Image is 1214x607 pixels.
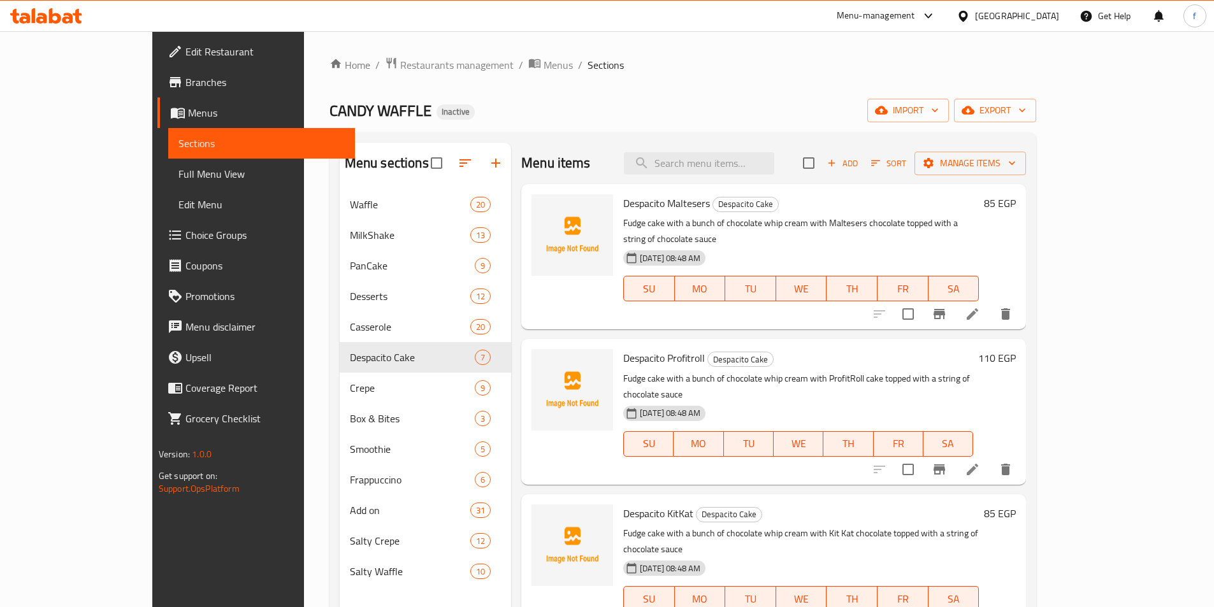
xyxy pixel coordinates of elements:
[680,280,721,298] span: MO
[623,194,710,213] span: Despacito Maltesers
[471,229,490,241] span: 13
[340,342,511,373] div: Despacito Cake7
[178,136,345,151] span: Sections
[185,289,345,304] span: Promotions
[192,446,212,462] span: 1.0.0
[471,504,490,517] span: 31
[774,431,823,457] button: WE
[159,446,190,462] span: Version:
[350,533,470,548] span: Salty Crepe
[470,564,491,579] div: items
[340,250,511,281] div: PanCake9
[730,280,771,298] span: TU
[157,36,355,67] a: Edit Restaurant
[867,99,949,122] button: import
[837,8,915,24] div: Menu-management
[675,276,726,301] button: MO
[471,290,490,303] span: 12
[895,301,921,327] span: Select to update
[471,535,490,547] span: 12
[984,504,1016,522] h6: 85 EGP
[827,276,878,301] button: TH
[475,474,490,486] span: 6
[822,154,863,173] button: Add
[521,154,591,173] h2: Menu items
[531,504,613,586] img: Despacito KitKat
[340,403,511,434] div: Box & Bites3
[185,227,345,243] span: Choice Groups
[340,464,511,495] div: Frappuccino6
[990,454,1021,485] button: delete
[350,289,470,304] span: Desserts
[350,411,475,426] div: Box & Bites
[624,152,774,175] input: search
[475,413,490,425] span: 3
[712,197,779,212] div: Despacito Cake
[781,280,822,298] span: WE
[340,220,511,250] div: MilkShake13
[475,411,491,426] div: items
[475,382,490,394] span: 9
[437,106,475,117] span: Inactive
[350,441,475,457] span: Smoothie
[475,441,491,457] div: items
[925,155,1016,171] span: Manage items
[578,57,582,73] li: /
[350,350,475,365] span: Despacito Cake
[708,352,773,367] span: Despacito Cake
[437,104,475,120] div: Inactive
[340,311,511,342] div: Casserole20
[471,566,490,578] span: 10
[385,57,514,73] a: Restaurants management
[623,525,979,557] p: Fudge cake with a bunch of chocolate whip cream with Kit Kat chocolate topped with a string of ch...
[697,507,762,522] span: Despacito Cake
[470,227,491,243] div: items
[185,75,345,90] span: Branches
[724,431,774,457] button: TU
[475,260,490,272] span: 9
[375,57,380,73] li: /
[635,407,705,419] span: [DATE] 08:48 AM
[185,258,345,273] span: Coupons
[178,166,345,182] span: Full Menu View
[984,194,1016,212] h6: 85 EGP
[157,342,355,373] a: Upsell
[329,57,1036,73] nav: breadcrumb
[168,128,355,159] a: Sections
[340,525,511,556] div: Salty Crepe12
[531,194,613,276] img: Despacito Maltesers
[350,564,470,579] span: Salty Waffle
[345,154,429,173] h2: Menu sections
[481,148,511,178] button: Add section
[188,105,345,120] span: Menus
[157,373,355,403] a: Coverage Report
[823,431,873,457] button: TH
[779,434,818,453] span: WE
[623,348,705,368] span: Despacito Profitroll
[990,299,1021,329] button: delete
[776,276,827,301] button: WE
[350,472,475,487] span: Frappuccino
[475,380,491,396] div: items
[475,350,491,365] div: items
[157,281,355,311] a: Promotions
[623,371,973,403] p: Fudge cake with a bunch of chocolate whip cream with ProfitRoll cake topped with a string of choc...
[475,352,490,364] span: 7
[623,276,674,301] button: SU
[157,403,355,434] a: Grocery Checklist
[157,97,355,128] a: Menus
[713,197,778,211] span: Despacito Cake
[623,504,693,523] span: Despacito KitKat
[929,434,968,453] span: SA
[707,352,774,367] div: Despacito Cake
[978,349,1016,367] h6: 110 EGP
[340,189,511,220] div: Waffle20
[340,184,511,592] nav: Menu sections
[879,434,918,453] span: FR
[157,67,355,97] a: Branches
[471,321,490,333] span: 20
[588,57,624,73] span: Sections
[178,197,345,212] span: Edit Menu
